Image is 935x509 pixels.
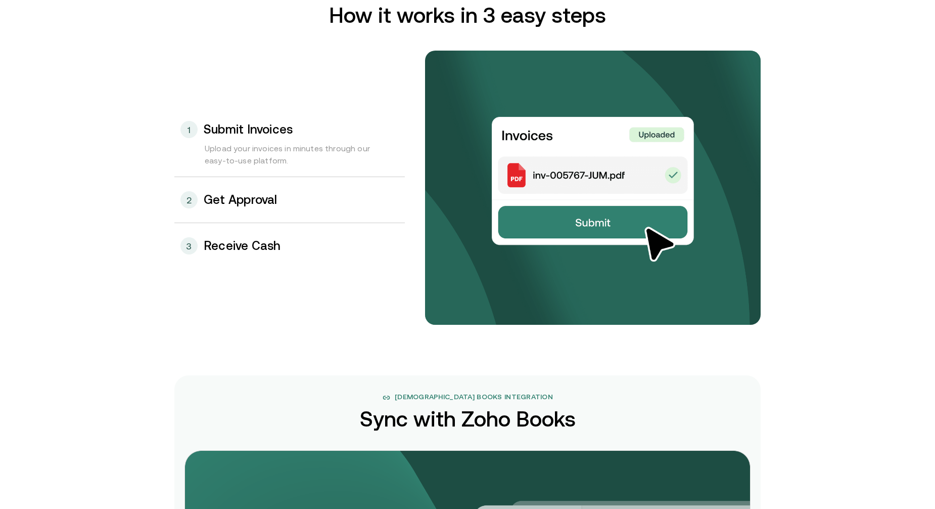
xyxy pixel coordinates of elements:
img: link [382,394,391,402]
div: 2 [180,191,198,208]
h2: How it works in 3 easy steps [329,4,606,26]
img: bg [425,51,761,325]
div: 1 [180,121,198,138]
div: Upload your invoices in minutes through our easy-to-use platform. [174,142,405,177]
h3: Receive Cash [204,239,281,252]
span: [DEMOGRAPHIC_DATA] Books Integration [395,392,553,404]
div: 3 [180,237,198,254]
img: Submit invoices [492,117,694,263]
h3: Submit Invoices [204,123,293,136]
h2: Sync with Zoho Books [360,408,576,430]
h3: Get Approval [204,193,277,206]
